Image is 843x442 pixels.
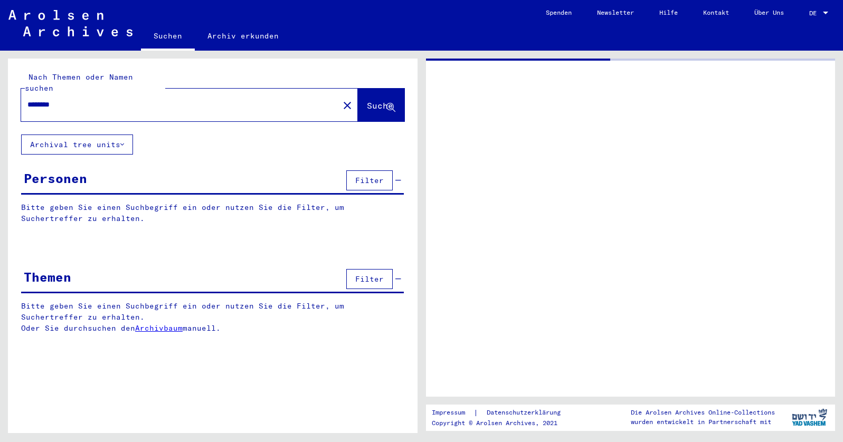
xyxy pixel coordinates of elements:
[21,301,404,334] p: Bitte geben Sie einen Suchbegriff ein oder nutzen Sie die Filter, um Suchertreffer zu erhalten. O...
[631,417,775,427] p: wurden entwickelt in Partnerschaft mit
[355,176,384,185] span: Filter
[790,404,829,430] img: yv_logo.png
[631,408,775,417] p: Die Arolsen Archives Online-Collections
[141,23,195,51] a: Suchen
[432,407,573,418] div: |
[195,23,291,49] a: Archiv erkunden
[358,89,404,121] button: Suche
[367,100,393,111] span: Suche
[432,418,573,428] p: Copyright © Arolsen Archives, 2021
[21,134,133,155] button: Archival tree units
[24,169,87,188] div: Personen
[135,323,183,333] a: Archivbaum
[24,267,71,286] div: Themen
[809,9,821,17] span: DE
[8,10,132,36] img: Arolsen_neg.svg
[355,274,384,284] span: Filter
[25,72,133,93] mat-label: Nach Themen oder Namen suchen
[337,94,358,116] button: Clear
[346,170,393,190] button: Filter
[346,269,393,289] button: Filter
[432,407,473,418] a: Impressum
[478,407,573,418] a: Datenschutzerklärung
[21,202,404,224] p: Bitte geben Sie einen Suchbegriff ein oder nutzen Sie die Filter, um Suchertreffer zu erhalten.
[341,99,354,112] mat-icon: close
